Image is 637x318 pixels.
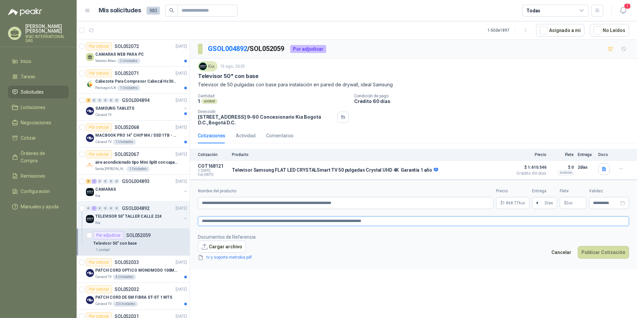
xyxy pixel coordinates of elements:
[86,177,188,199] a: 5 1 0 0 0 0 GSOL004893[DATE] Company LogoCAMARASKia
[176,43,187,50] p: [DATE]
[550,163,574,171] p: $ 0
[176,286,187,293] p: [DATE]
[21,150,62,164] span: Órdenes de Compra
[95,105,134,112] p: SAMSUNG TABLETS
[127,166,150,172] div: 1 Unidades
[198,188,493,194] label: Nombre del producto
[496,188,529,194] label: Precio
[93,240,137,247] p: Televisor 50" con base
[86,204,188,226] a: 0 1 0 0 0 0 GSOL004892[DATE] Company LogoTELEVISOR 50" TALLER CALLE 224Kia
[220,63,245,70] p: 13 ago, 2025
[198,173,228,177] span: Exp: [DATE]
[92,98,97,103] div: 0
[113,139,136,145] div: 1 Unidades
[86,80,94,88] img: Company Logo
[95,294,172,301] p: PATCH CORD DE SM FIBRA ST-ST 1 MTS
[97,206,102,211] div: 0
[86,123,112,131] div: Por cotizar
[95,58,116,64] p: Valores Atlas
[496,197,529,209] p: $1.868.776,00
[558,170,574,175] div: Incluido
[513,152,546,157] p: Precio
[198,233,263,241] p: Documentos de Referencia
[569,201,573,205] span: ,00
[92,179,97,184] div: 1
[86,179,91,184] div: 5
[117,58,140,64] div: 2 Unidades
[86,258,112,266] div: Por cotizar
[589,188,629,194] label: Validez
[578,246,629,259] button: Publicar Cotización
[103,206,108,211] div: 0
[617,5,629,17] button: 1
[548,246,575,259] button: Cancelar
[86,161,94,169] img: Company Logo
[198,163,228,169] p: COT168121
[86,150,112,158] div: Por cotizar
[95,132,178,139] p: MACBOOK PRO 14" CHIP M4 / SSD 1TB - 24 GB RAM
[95,159,178,166] p: aire acondicionado tipo Mini Split con capacidad de 12000 BTU a 110V o 220V
[176,205,187,212] p: [DATE]
[21,104,45,111] span: Licitaciones
[95,213,161,220] p: TELEVISOR 50" TALLER CALLE 224
[578,152,594,157] p: Entrega
[176,259,187,266] p: [DATE]
[176,151,187,158] p: [DATE]
[532,188,557,194] label: Entrega
[95,301,112,307] p: Caracol TV
[95,274,112,280] p: Caracol TV
[198,73,259,80] p: Televisor 50" con base
[92,206,97,211] div: 1
[97,179,102,184] div: 0
[198,109,335,114] p: Dirección
[513,171,546,175] span: Crédito 60 días
[115,44,139,49] p: SOL052072
[122,179,150,184] p: GSOL004893
[77,256,190,283] a: Por cotizarSOL052033[DATE] Company LogoPATCH CORD OPTICO MONOMODO 100MTSCaracol TV4 Unidades
[115,260,139,265] p: SOL052033
[103,179,108,184] div: 0
[266,132,294,139] div: Comentarios
[95,166,125,172] p: Santa [PERSON_NAME]
[176,178,187,185] p: [DATE]
[8,55,69,68] a: Inicio
[598,152,612,157] p: Docs
[86,69,112,77] div: Por cotizar
[109,206,114,211] div: 0
[95,51,144,58] p: CAMARAS WEB PARA PC
[77,67,190,94] a: Por cotizarSOL052071[DATE] Company LogoCabezote Para Compresor Cabezal Hs3065a Nuevo Marca 3hpPal...
[545,197,553,209] span: Días
[198,61,218,71] div: Kia
[8,8,42,16] img: Logo peakr
[199,63,207,70] img: Company Logo
[114,206,119,211] div: 0
[86,269,94,277] img: Company Logo
[176,70,187,77] p: [DATE]
[115,125,139,130] p: SOL052068
[21,134,36,142] span: Cotizar
[147,7,160,15] span: 983
[77,229,190,256] a: Por adjudicarSOL052059Televisor 50" con base1 unidad
[8,185,69,198] a: Configuración
[198,132,225,139] div: Cotizaciones
[354,98,634,104] p: Crédito 60 días
[8,101,69,114] a: Licitaciones
[232,152,509,157] p: Producto
[95,78,178,85] p: Cabezote Para Compresor Cabezal Hs3065a Nuevo Marca 3hp
[77,40,190,67] a: Por cotizarSOL052072[DATE] CAMARAS WEB PARA PCValores Atlas2 Unidades
[86,42,112,50] div: Por cotizar
[122,98,150,103] p: GSOL004894
[95,85,116,91] p: Palmagro S.A
[236,132,256,139] div: Actividad
[526,7,540,14] div: Todas
[198,152,228,157] p: Cotización
[115,71,139,76] p: SOL052071
[25,24,69,33] p: [PERSON_NAME] [PERSON_NAME]
[513,163,546,171] span: $ 1.610.546
[86,206,91,211] div: 0
[21,172,45,180] span: Remisiones
[8,132,69,144] a: Cotizar
[590,24,629,37] button: No Leídos
[564,201,566,205] span: $
[198,114,335,125] p: [STREET_ADDRESS] 9-60 Concesionario Kia Bogotá D.C. , Bogotá D.C.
